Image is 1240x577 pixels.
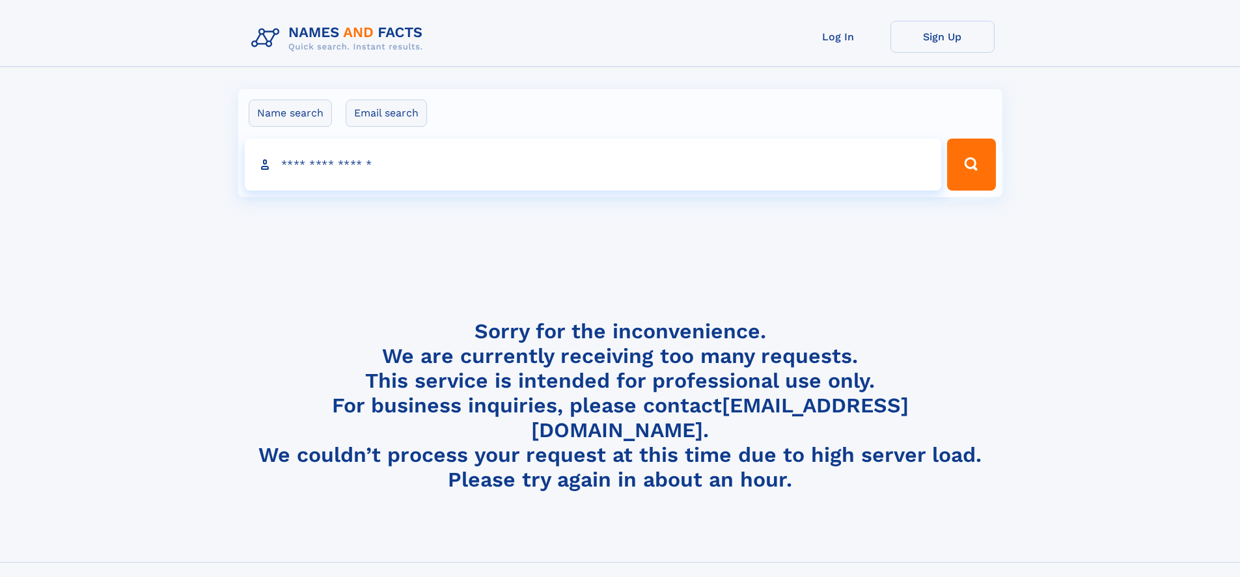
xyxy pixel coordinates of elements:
[346,100,427,127] label: Email search
[531,393,909,442] a: [EMAIL_ADDRESS][DOMAIN_NAME]
[890,21,995,53] a: Sign Up
[947,139,995,191] button: Search Button
[786,21,890,53] a: Log In
[246,319,995,492] h4: Sorry for the inconvenience. We are currently receiving too many requests. This service is intend...
[246,21,434,56] img: Logo Names and Facts
[249,100,332,127] label: Name search
[245,139,942,191] input: search input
